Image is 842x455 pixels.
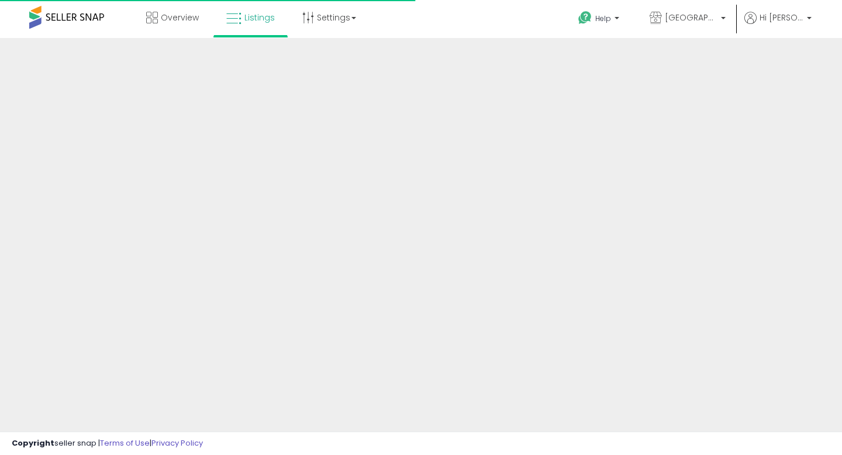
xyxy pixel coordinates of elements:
span: Help [595,13,611,23]
span: Hi [PERSON_NAME] [760,12,803,23]
span: [GEOGRAPHIC_DATA] [665,12,717,23]
a: Hi [PERSON_NAME] [744,12,812,38]
span: Overview [161,12,199,23]
strong: Copyright [12,437,54,449]
i: Get Help [578,11,592,25]
a: Privacy Policy [151,437,203,449]
div: seller snap | | [12,438,203,449]
a: Terms of Use [100,437,150,449]
span: Listings [244,12,275,23]
a: Help [569,2,631,38]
